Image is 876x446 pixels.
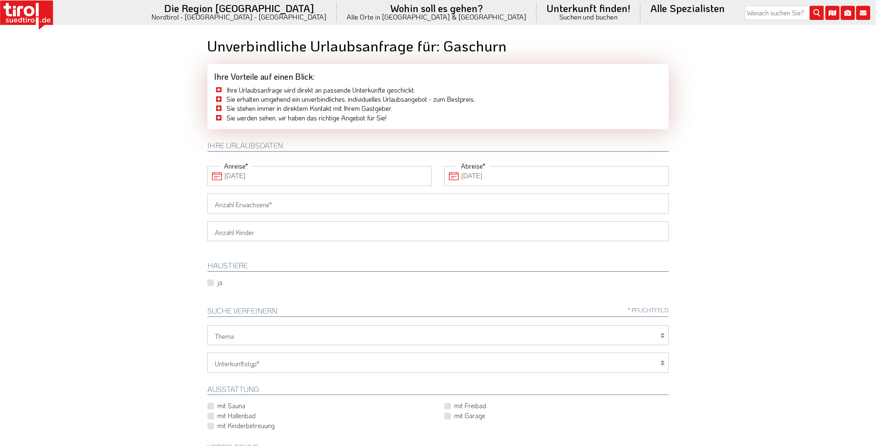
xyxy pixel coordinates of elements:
span: * Pflichtfeld [627,307,669,313]
small: Nordtirol - [GEOGRAPHIC_DATA] - [GEOGRAPHIC_DATA] [151,13,327,20]
li: Sie stehen immer in direktem Kontakt mit Ihrem Gastgeber. [214,104,662,113]
input: Wonach suchen Sie? [745,6,824,20]
li: Sie werden sehen, wir haben das richtige Angebot für Sie! [214,113,662,123]
i: Fotogalerie [841,6,855,20]
label: mit Freibad [454,401,486,410]
small: Alle Orte in [GEOGRAPHIC_DATA] & [GEOGRAPHIC_DATA] [347,13,527,20]
h2: HAUSTIERE [207,262,669,272]
label: ja [217,278,222,287]
i: Kontakt [856,6,870,20]
li: Sie erhalten umgehend ein unverbindliches, individuelles Urlaubsangebot - zum Bestpreis. [214,95,662,104]
h2: Ausstattung [207,385,669,395]
small: Suchen und buchen [546,13,630,20]
li: Ihre Urlaubsanfrage wird direkt an passende Unterkünfte geschickt. [214,86,662,95]
i: Karte öffnen [825,6,839,20]
label: mit Kinderbetreuung [217,421,275,430]
h2: Suche verfeinern [207,307,669,317]
label: mit Sauna [217,401,245,410]
div: Ihre Vorteile auf einen Blick: [207,64,669,86]
h2: Ihre Urlaubsdaten [207,142,669,152]
label: mit Garage [454,411,485,420]
h1: Unverbindliche Urlaubsanfrage für: Gaschurn [207,37,669,54]
label: mit Hallenbad [217,411,256,420]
